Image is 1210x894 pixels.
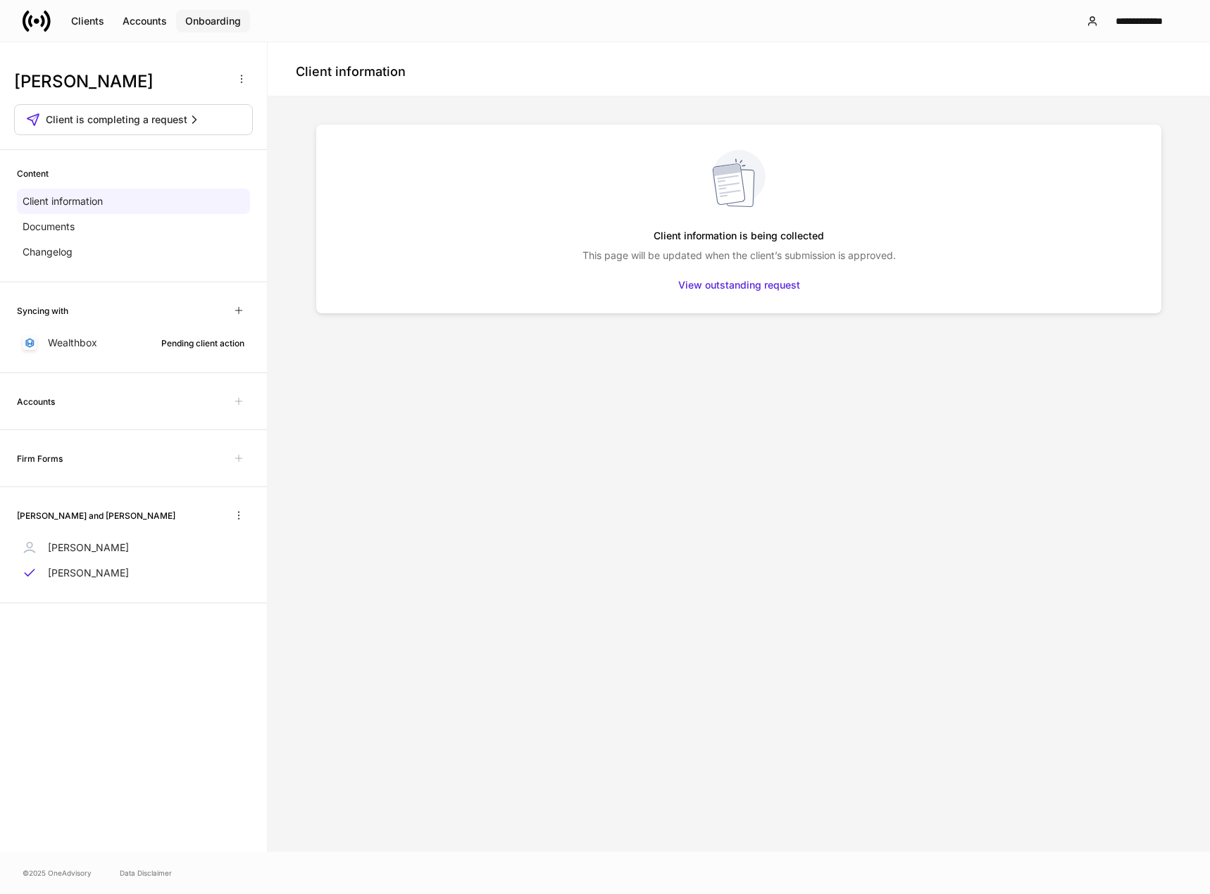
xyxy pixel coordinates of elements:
h6: Content [17,167,49,180]
h6: Syncing with [17,304,68,317]
h6: Firm Forms [17,452,63,465]
p: Documents [23,220,75,234]
span: Unavailable with outstanding requests for information [227,390,250,413]
p: Changelog [23,245,73,259]
button: Accounts [113,10,176,32]
a: Changelog [17,239,250,265]
button: View outstanding request [669,274,809,296]
div: Clients [71,14,104,28]
span: Unavailable with outstanding requests for information [227,447,250,470]
span: Client is completing a request [46,113,187,127]
h6: Accounts [17,395,55,408]
a: Client information [17,189,250,214]
h5: Client information is being collected [654,223,824,248]
p: Client information [23,194,103,208]
p: This page will be updated when the client’s submission is approved. [582,248,896,263]
p: [PERSON_NAME] [48,541,129,555]
a: WealthboxPending client action [17,330,250,355]
h6: [PERSON_NAME] and [PERSON_NAME] [17,509,175,522]
a: Data Disclaimer [120,867,172,879]
div: Onboarding [185,14,241,28]
button: Clients [62,10,113,32]
div: Accounts [123,14,167,28]
div: Pending client action [161,336,244,350]
h3: [PERSON_NAME] [14,70,225,93]
div: View outstanding request [678,278,800,292]
a: Documents [17,214,250,239]
a: [PERSON_NAME] [17,560,250,586]
button: Onboarding [176,10,250,32]
p: [PERSON_NAME] [48,566,129,580]
a: [PERSON_NAME] [17,535,250,560]
p: Wealthbox [48,336,97,350]
h4: Client information [296,63,406,80]
button: Client is completing a request [14,104,253,135]
span: © 2025 OneAdvisory [23,867,92,879]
